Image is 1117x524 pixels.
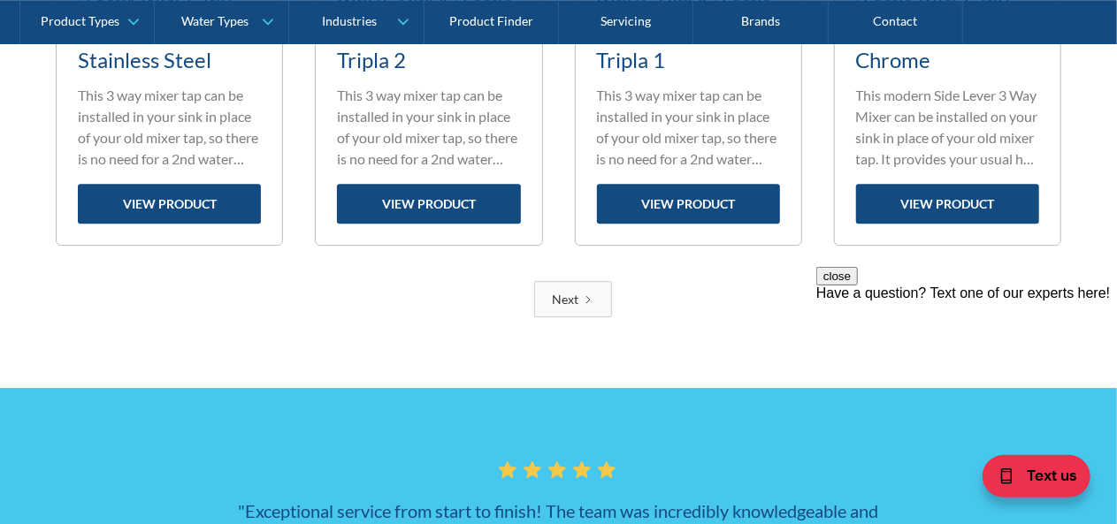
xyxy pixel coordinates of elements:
a: view product [337,184,520,224]
p: This 3 way mixer tap can be installed in your sink in place of your old mixer tap, so there is no... [78,85,261,170]
div: List [56,281,1061,317]
a: view product [597,184,780,224]
iframe: podium webchat widget bubble [940,436,1117,524]
a: Next Page [534,281,612,317]
div: Water Types [181,14,249,29]
iframe: podium webchat widget prompt [816,267,1117,458]
div: Next [553,290,579,308]
p: This modern Side Lever 3 Way Mixer can be installed on your sink in place of your old mixer tap. ... [856,85,1039,170]
div: Product Types [41,14,119,29]
div: Industries [322,14,377,29]
a: view product [78,184,261,224]
a: view product [856,184,1039,224]
p: This 3 way mixer tap can be installed in your sink in place of your old mixer tap, so there is no... [597,85,780,170]
p: This 3 way mixer tap can be installed in your sink in place of your old mixer tap, so there is no... [337,85,520,170]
